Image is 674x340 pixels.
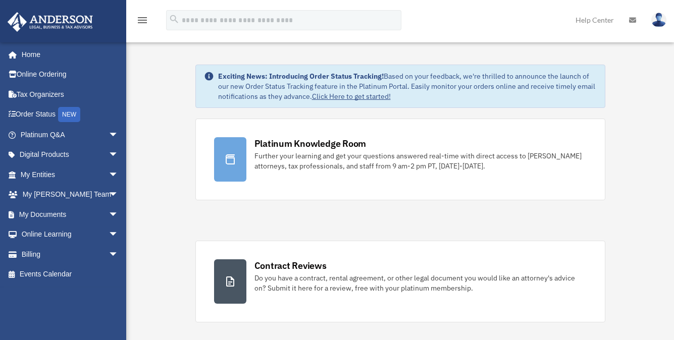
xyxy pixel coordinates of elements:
span: arrow_drop_down [109,164,129,185]
span: arrow_drop_down [109,185,129,205]
a: My Documentsarrow_drop_down [7,204,134,224]
span: arrow_drop_down [109,204,129,225]
a: Online Ordering [7,65,134,85]
a: Home [7,44,129,65]
span: arrow_drop_down [109,244,129,265]
a: Platinum Q&Aarrow_drop_down [7,125,134,145]
a: My [PERSON_NAME] Teamarrow_drop_down [7,185,134,205]
a: My Entitiesarrow_drop_down [7,164,134,185]
div: Contract Reviews [254,259,327,272]
div: Do you have a contract, rental agreement, or other legal document you would like an attorney's ad... [254,273,587,293]
div: Further your learning and get your questions answered real-time with direct access to [PERSON_NAM... [254,151,587,171]
a: menu [136,18,148,26]
div: Platinum Knowledge Room [254,137,367,150]
div: Based on your feedback, we're thrilled to announce the launch of our new Order Status Tracking fe... [218,71,597,101]
span: arrow_drop_down [109,224,129,245]
div: NEW [58,107,80,122]
a: Online Learningarrow_drop_down [7,224,134,245]
a: Contract Reviews Do you have a contract, rental agreement, or other legal document you would like... [195,241,605,322]
img: Anderson Advisors Platinum Portal [5,12,96,32]
a: Tax Organizers [7,84,134,104]
i: search [169,14,180,25]
a: Order StatusNEW [7,104,134,125]
span: arrow_drop_down [109,145,129,165]
span: arrow_drop_down [109,125,129,145]
i: menu [136,14,148,26]
a: Click Here to get started! [312,92,391,101]
a: Digital Productsarrow_drop_down [7,145,134,165]
strong: Exciting News: Introducing Order Status Tracking! [218,72,384,81]
img: User Pic [651,13,666,27]
a: Platinum Knowledge Room Further your learning and get your questions answered real-time with dire... [195,119,605,200]
a: Billingarrow_drop_down [7,244,134,264]
a: Events Calendar [7,264,134,285]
